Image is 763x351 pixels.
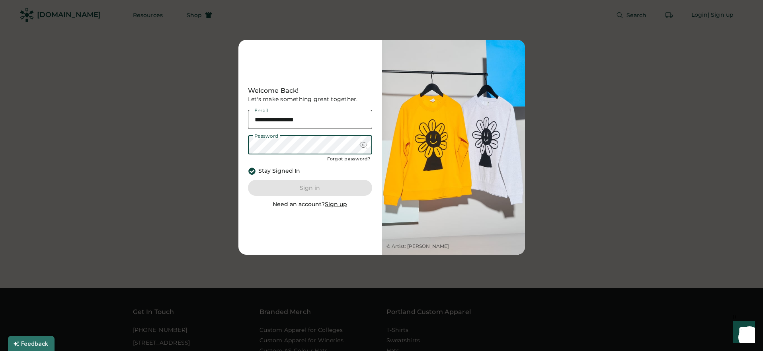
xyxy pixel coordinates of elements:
div: Password [253,134,280,138]
div: Let's make something great together. [248,96,372,103]
div: Stay Signed In [258,167,300,175]
iframe: Front Chat [725,315,759,349]
div: © Artist: [PERSON_NAME] [386,243,449,250]
div: Forgot password? [327,156,371,162]
div: Welcome Back! [248,86,372,96]
div: Need an account? [273,201,347,209]
u: Sign up [325,201,347,208]
img: Web-Rendered_Studio-51sRGB.jpg [382,40,525,255]
div: Email [253,108,269,113]
button: Sign in [248,180,372,196]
